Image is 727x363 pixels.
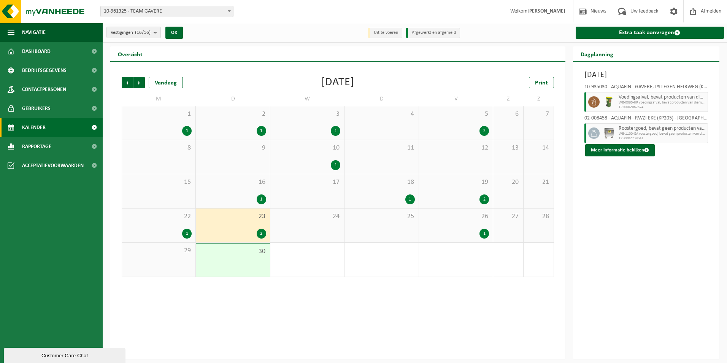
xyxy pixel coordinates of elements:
span: 12 [423,144,489,152]
td: W [270,92,344,106]
div: 1 [257,126,266,136]
span: 28 [527,212,550,221]
div: [DATE] [321,77,354,88]
span: 6 [497,110,519,118]
td: M [122,92,196,106]
div: 1 [257,194,266,204]
button: Vestigingen(16/16) [106,27,161,38]
button: Meer informatie bekijken [585,144,655,156]
span: 26 [423,212,489,221]
iframe: chat widget [4,346,127,363]
span: 10-961325 - TEAM GAVERE [101,6,233,17]
span: 5 [423,110,489,118]
button: OK [165,27,183,39]
strong: [PERSON_NAME] [527,8,565,14]
span: 22 [126,212,192,221]
span: 9 [200,144,266,152]
span: Gebruikers [22,99,51,118]
span: 14 [527,144,550,152]
span: Print [535,80,548,86]
div: 2 [257,229,266,239]
h3: [DATE] [584,69,708,81]
span: T250002062674 [619,105,706,110]
span: 19 [423,178,489,186]
li: Uit te voeren [368,28,402,38]
span: WB-0060-HP voedingsafval, bevat producten van dierlijke oors [619,100,706,105]
span: Rapportage [22,137,51,156]
span: 15 [126,178,192,186]
span: T250002739641 [619,136,706,141]
span: 29 [126,247,192,255]
div: 1 [182,126,192,136]
span: Kalender [22,118,46,137]
span: 17 [274,178,340,186]
div: 2 [479,194,489,204]
span: 8 [126,144,192,152]
span: 7 [527,110,550,118]
span: 24 [274,212,340,221]
span: Acceptatievoorwaarden [22,156,84,175]
span: 30 [200,247,266,256]
span: 1 [126,110,192,118]
span: 4 [348,110,414,118]
div: 1 [479,229,489,239]
div: 1 [182,229,192,239]
span: Vorige [122,77,133,88]
span: 10 [274,144,340,152]
div: 1 [331,126,340,136]
span: 21 [527,178,550,186]
span: 3 [274,110,340,118]
td: D [196,92,270,106]
span: Volgende [133,77,145,88]
span: 18 [348,178,414,186]
span: 11 [348,144,414,152]
span: Contactpersonen [22,80,66,99]
a: Print [529,77,554,88]
span: Voedingsafval, bevat producten van dierlijke oorsprong, onverpakt, categorie 3 [619,94,706,100]
span: 23 [200,212,266,221]
span: 27 [497,212,519,221]
li: Afgewerkt en afgemeld [406,28,460,38]
div: Vandaag [149,77,183,88]
span: Roostergoed, bevat geen producten van dierlijke oorsprong [619,126,706,132]
h2: Dagplanning [573,46,621,61]
span: 2 [200,110,266,118]
td: Z [524,92,554,106]
img: WB-1100-GAL-GY-01 [603,127,615,139]
h2: Overzicht [110,46,150,61]
td: D [344,92,419,106]
span: Bedrijfsgegevens [22,61,67,80]
span: Navigatie [22,23,46,42]
span: WB-1100-GA roostergoed, bevat geen producten van dierlijke o [619,132,706,136]
span: 16 [200,178,266,186]
span: 25 [348,212,414,221]
td: Z [493,92,524,106]
span: 20 [497,178,519,186]
div: 10-935030 - AQUAFIN - GAVERE, PS LEGEN HEIRWEG (KP1973) - GAVERE [584,84,708,92]
span: Vestigingen [111,27,151,38]
span: 10-961325 - TEAM GAVERE [100,6,233,17]
div: 1 [405,194,415,204]
span: Dashboard [22,42,51,61]
div: 2 [479,126,489,136]
a: Extra taak aanvragen [576,27,724,39]
div: 02-008458 - AQUAFIN - RWZI EKE (KP205) - [GEOGRAPHIC_DATA] [584,116,708,123]
td: V [419,92,493,106]
count: (16/16) [135,30,151,35]
img: WB-0060-HPE-GN-50 [603,96,615,108]
div: 1 [331,160,340,170]
span: 13 [497,144,519,152]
